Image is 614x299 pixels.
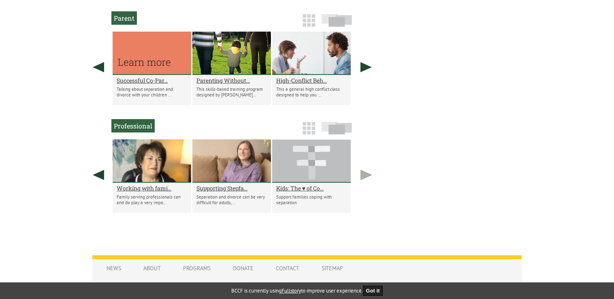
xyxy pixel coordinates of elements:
[319,126,354,139] a: Slide View
[225,261,262,276] a: Donate
[268,261,307,276] a: Contact
[117,86,187,98] p: Talking about separation and divorce with your children ...
[192,32,271,105] li: Parenting Without Conflict
[276,194,347,205] p: Support families coping with separation
[303,14,315,27] img: grid-icon.png
[98,261,129,276] a: News
[281,287,301,294] a: Fullstory
[117,194,187,205] p: Family serving professionals can and do play a very impo...
[192,139,271,213] li: Supporting Stepfamilies Part 1
[272,139,351,213] li: Kids: The ♥ of Co-Parenting Guide for Professionals
[300,126,318,139] a: Grid View
[196,184,267,192] a: Supporting Stepfa...
[276,86,347,98] p: This a general high conflict class designed to help you ...
[117,77,187,84] a: Successful Co-Par...
[319,18,354,31] a: Slide View
[175,261,219,276] a: Programs
[300,18,318,31] a: Grid View
[313,261,351,276] a: Sitemap
[303,122,315,135] img: grid-icon.png
[135,261,169,276] a: About
[276,77,347,84] a: High-Conflict Beh...
[322,122,352,135] img: slide-icon.png
[113,139,191,213] li: Working with families that are separating and divorce
[113,32,191,105] li: Successful Co-Parenting Solutions and Strategies
[322,14,352,27] img: slide-icon.png
[196,86,267,98] p: This skills-based training program designed by [PERSON_NAME]...
[276,184,347,192] a: Kids: The ♥ of Co...
[196,77,267,84] a: Parenting Without...
[196,194,267,205] p: Separation and divorce can be very difficult for adults,...
[111,11,137,25] h2: Parent
[117,184,187,192] a: Working with fami...
[363,286,383,296] button: Got it
[111,119,155,132] h2: Professional
[272,32,351,105] li: High-Conflict Behavioural Skills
